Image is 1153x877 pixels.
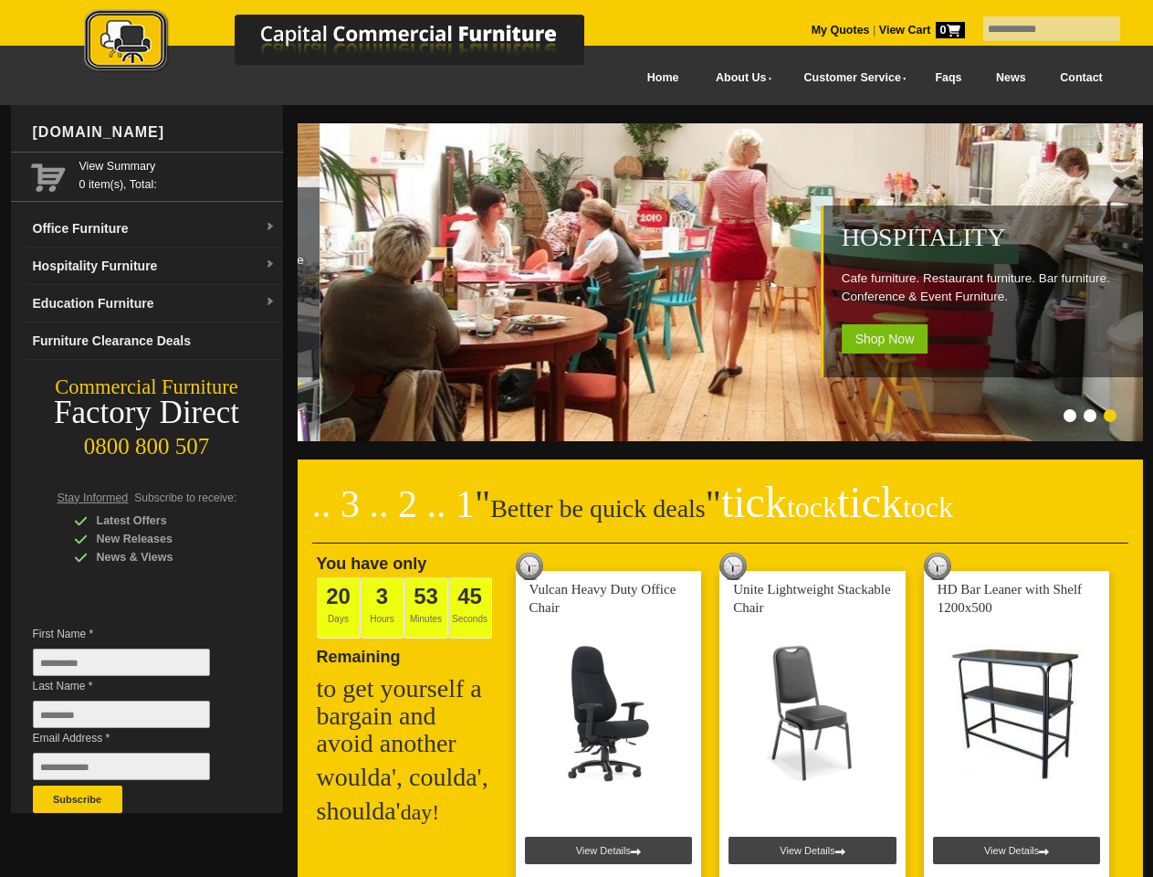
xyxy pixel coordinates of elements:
[404,577,448,639] span: Minutes
[842,324,928,354] span: Shop Now
[26,322,283,360] a: Furniture Clearance Deals
[33,625,237,643] span: First Name *
[376,584,388,608] span: 3
[361,577,404,639] span: Hours
[26,210,283,248] a: Office Furnituredropdown
[1064,409,1076,422] li: Page dot 1
[134,491,236,504] span: Subscribe to receive:
[401,800,440,824] span: day!
[33,649,210,676] input: First Name *
[317,798,499,826] h2: shoulda'
[783,58,917,99] a: Customer Service
[879,24,965,37] strong: View Cart
[33,677,237,695] span: Last Name *
[26,285,283,322] a: Education Furnituredropdown
[414,584,438,608] span: 53
[317,764,499,791] h2: woulda', coulda',
[317,675,499,757] h2: to get yourself a bargain and avoid another
[11,425,283,460] div: 0800 800 507
[74,548,247,566] div: News & Views
[79,157,276,191] span: 0 item(s), Total:
[317,577,361,639] span: Days
[26,248,283,285] a: Hospitality Furnituredropdown
[979,58,1043,99] a: News
[1084,409,1096,422] li: Page dot 2
[719,553,747,580] img: tick tock deal clock
[706,483,953,525] span: "
[924,553,951,580] img: tick tock deal clock
[317,555,427,573] span: You have only
[312,483,476,525] span: .. 3 .. 2 .. 1
[936,22,965,38] span: 0
[312,489,1128,544] h2: Better be quick deals
[457,584,482,608] span: 45
[448,577,492,639] span: Seconds
[265,222,276,233] img: dropdown
[33,701,210,728] input: Last Name *
[26,105,283,160] div: [DOMAIN_NAME]
[475,483,490,525] span: "
[265,259,276,270] img: dropdown
[326,584,351,608] span: 20
[812,24,870,37] a: My Quotes
[11,400,283,426] div: Factory Direct
[58,491,129,504] span: Stay Informed
[875,24,964,37] a: View Cart0
[34,9,673,81] a: Capital Commercial Furniture Logo
[33,729,237,747] span: Email Address *
[33,753,210,780] input: Email Address *
[33,786,122,813] button: Subscribe
[918,58,980,99] a: Faqs
[74,530,247,548] div: New Releases
[696,58,783,99] a: About Us
[516,553,543,580] img: tick tock deal clock
[787,491,837,523] span: tock
[34,9,673,76] img: Capital Commercial Furniture Logo
[11,375,283,400] div: Commercial Furniture
[79,157,276,175] a: View Summary
[1104,409,1116,422] li: Page dot 3
[265,297,276,308] img: dropdown
[1043,58,1119,99] a: Contact
[721,478,953,526] span: tick tick
[74,512,247,530] div: Latest Offers
[903,491,953,523] span: tock
[317,640,401,666] span: Remaining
